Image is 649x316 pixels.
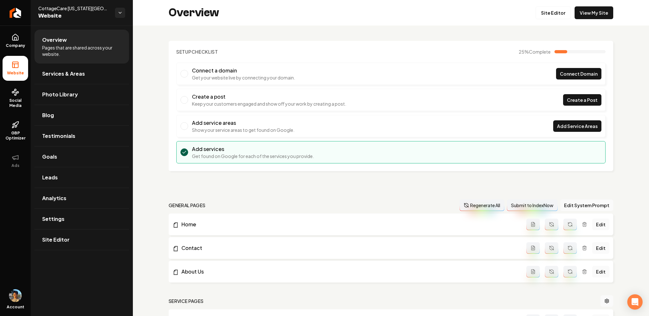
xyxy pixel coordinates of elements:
[7,305,24,310] span: Account
[42,215,65,223] span: Settings
[9,163,22,168] span: Ads
[526,242,540,254] button: Add admin page prompt
[42,70,85,78] span: Services & Areas
[42,44,121,57] span: Pages that are shared across your website.
[560,199,613,211] button: Edit System Prompt
[556,68,601,79] a: Connect Domain
[3,43,28,48] span: Company
[34,64,129,84] a: Services & Areas
[460,199,504,211] button: Regenerate All
[3,83,28,113] a: Social Media
[192,67,295,74] h3: Connect a domain
[563,94,601,106] a: Create a Post
[192,145,314,153] h3: Add services
[34,147,129,167] a: Goals
[592,266,609,277] a: Edit
[192,93,346,101] h3: Create a post
[557,123,598,130] span: Add Service Areas
[42,236,70,244] span: Site Editor
[560,71,598,77] span: Connect Domain
[42,153,57,161] span: Goals
[507,199,558,211] button: Submit to IndexNow
[34,188,129,208] a: Analytics
[42,36,67,44] span: Overview
[9,289,22,302] img: Aditya Nair
[42,174,58,181] span: Leads
[42,194,66,202] span: Analytics
[34,84,129,105] a: Photo Library
[192,127,294,133] p: Show your service areas to get found on Google.
[3,28,28,53] a: Company
[9,289,22,302] button: Open user button
[172,221,526,228] a: Home
[536,6,571,19] a: Site Editor
[169,6,219,19] h2: Overview
[553,120,601,132] a: Add Service Areas
[176,49,192,55] span: Setup
[192,74,295,81] p: Get your website live by connecting your domain.
[592,219,609,230] a: Edit
[3,148,28,173] button: Ads
[42,91,78,98] span: Photo Library
[192,153,314,159] p: Get found on Google for each of the services you provide.
[172,268,526,275] a: About Us
[192,101,346,107] p: Keep your customers engaged and show off your work by creating a post.
[34,126,129,146] a: Testimonials
[575,6,613,19] a: View My Site
[3,98,28,108] span: Social Media
[34,209,129,229] a: Settings
[192,119,294,127] h3: Add service areas
[169,298,204,304] h2: Service Pages
[38,5,110,11] span: CottageCare [US_STATE][GEOGRAPHIC_DATA]
[42,111,54,119] span: Blog
[526,266,540,277] button: Add admin page prompt
[519,49,551,55] span: 25 %
[526,219,540,230] button: Add admin page prompt
[3,131,28,141] span: GBP Optimizer
[42,132,75,140] span: Testimonials
[567,97,598,103] span: Create a Post
[34,167,129,188] a: Leads
[34,229,129,250] a: Site Editor
[529,49,551,55] span: Complete
[10,8,21,18] img: Rebolt Logo
[172,244,526,252] a: Contact
[176,49,218,55] h2: Checklist
[38,11,110,20] span: Website
[169,202,206,208] h2: general pages
[3,116,28,146] a: GBP Optimizer
[4,71,27,76] span: Website
[627,294,643,310] div: Open Intercom Messenger
[592,242,609,254] a: Edit
[34,105,129,125] a: Blog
